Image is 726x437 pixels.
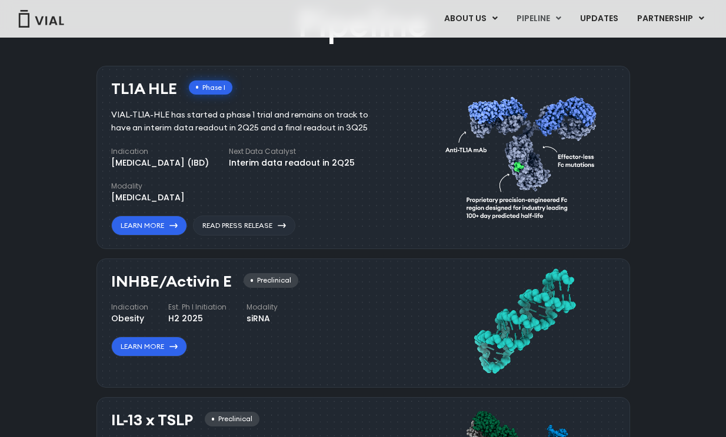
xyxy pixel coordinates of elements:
[571,9,627,29] a: UPDATES
[111,181,185,191] h4: Modality
[244,273,298,288] div: Preclinical
[18,10,65,28] img: Vial Logo
[445,75,603,236] img: TL1A antibody diagram.
[168,302,227,312] h4: Est. Ph I Initiation
[111,312,148,325] div: Obesity
[205,412,259,426] div: Preclinical
[111,191,185,204] div: [MEDICAL_DATA]
[111,216,187,236] a: Learn More
[111,412,193,429] h3: IL-13 x TSLP
[229,146,355,157] h4: Next Data Catalyst
[229,157,355,169] div: Interim data readout in 2Q25
[247,302,278,312] h4: Modality
[111,80,177,98] h3: TL1A HLE
[247,312,278,325] div: siRNA
[111,337,187,357] a: Learn More
[111,146,209,157] h4: Indication
[111,273,232,290] h3: INHBE/Activin E
[435,9,507,29] a: ABOUT USMenu Toggle
[189,80,232,95] div: Phase I
[193,216,295,236] a: Read Press Release
[111,157,209,169] div: [MEDICAL_DATA] (IBD)
[628,9,714,29] a: PARTNERSHIPMenu Toggle
[111,109,386,135] div: VIAL-TL1A-HLE has started a phase 1 trial and remains on track to have an interim data readout in...
[111,302,148,312] h4: Indication
[507,9,570,29] a: PIPELINEMenu Toggle
[168,312,227,325] div: H2 2025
